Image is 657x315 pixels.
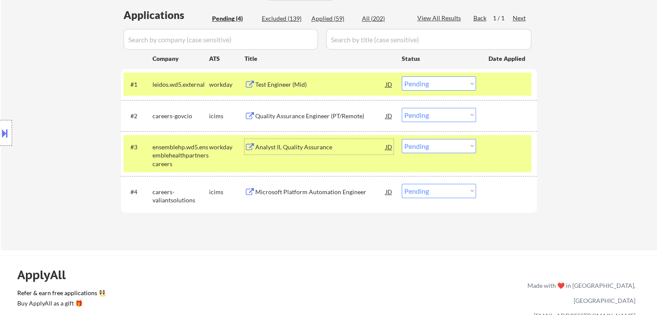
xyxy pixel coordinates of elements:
div: JD [385,108,394,123]
div: ApplyAll [17,268,76,282]
div: ATS [209,54,244,63]
div: Test Engineer (Mid) [255,80,386,89]
div: Quality Assurance Engineer (PT/Remote) [255,112,386,120]
div: Title [244,54,394,63]
div: Company [152,54,209,63]
div: leidos.wd5.external [152,80,209,89]
div: Analyst II, Quality Assurance [255,143,386,151]
div: Microsoft Platform Automation Engineer [255,188,386,196]
div: JD [385,139,394,154]
div: icims [209,112,244,120]
div: JD [385,184,394,199]
div: workday [209,80,244,89]
div: 1 / 1 [493,14,513,22]
input: Search by company (case sensitive) [124,29,318,50]
a: Buy ApplyAll as a gift 🎁 [17,299,104,310]
div: icims [209,188,244,196]
div: Date Applied [489,54,527,63]
div: Back [473,14,487,22]
div: JD [385,76,394,92]
div: All (202) [362,14,405,23]
div: Status [402,50,476,66]
div: ensemblehp.wd5.ensemblehealthpartnerscareers [152,143,209,168]
div: Pending (4) [212,14,255,23]
div: Applications [124,10,209,20]
input: Search by title (case sensitive) [326,29,531,50]
div: Excluded (139) [262,14,305,23]
div: Applied (59) [311,14,355,23]
a: Refer & earn free applications 👯‍♀️ [17,290,347,299]
div: Made with ❤️ in [GEOGRAPHIC_DATA], [GEOGRAPHIC_DATA] [524,278,635,308]
div: careers-valiantsolutions [152,188,209,205]
div: View All Results [417,14,463,22]
div: careers-govcio [152,112,209,120]
div: Buy ApplyAll as a gift 🎁 [17,300,104,306]
div: Next [513,14,527,22]
div: workday [209,143,244,151]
